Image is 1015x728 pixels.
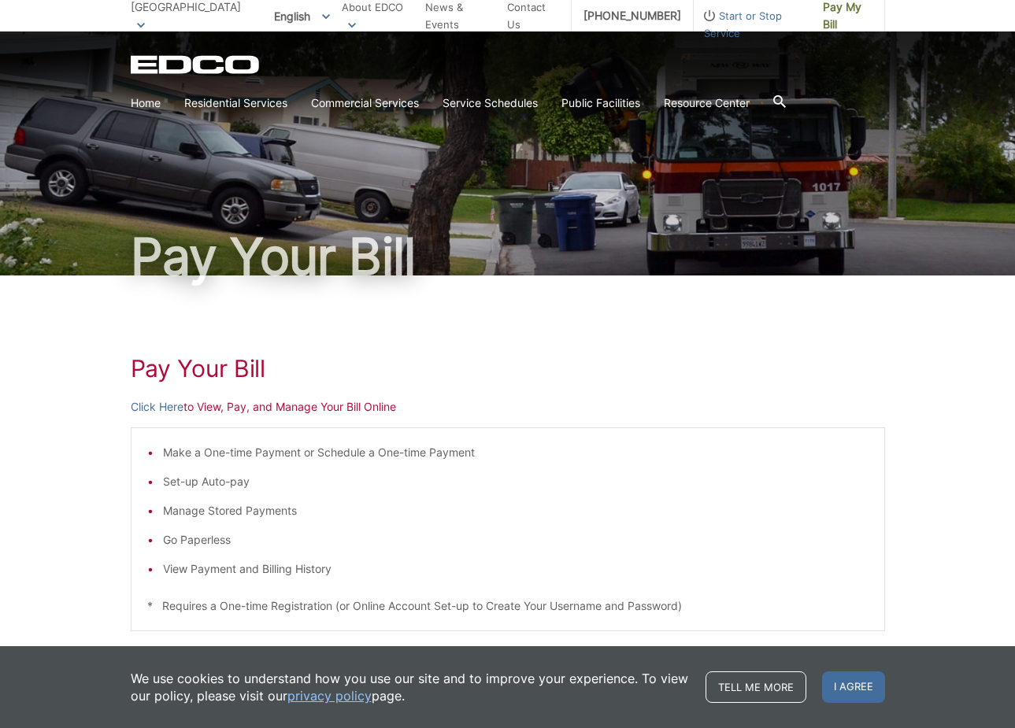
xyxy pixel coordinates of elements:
li: Make a One-time Payment or Schedule a One-time Payment [163,444,869,461]
a: Resource Center [664,94,750,112]
li: Go Paperless [163,531,869,549]
a: Public Facilities [561,94,640,112]
h1: Pay Your Bill [131,231,885,282]
li: View Payment and Billing History [163,560,869,578]
h1: Pay Your Bill [131,354,885,382]
a: Home [131,94,161,112]
li: Manage Stored Payments [163,502,869,519]
a: Click Here [131,398,183,416]
a: Tell me more [706,671,806,703]
p: * Requires a One-time Registration (or Online Account Set-up to Create Your Username and Password) [147,597,869,615]
span: I agree [822,671,885,703]
p: to View, Pay, and Manage Your Bill Online [131,398,885,416]
a: Commercial Services [311,94,419,112]
a: EDCD logo. Return to the homepage. [131,55,261,74]
a: privacy policy [287,687,372,704]
li: Set-up Auto-pay [163,473,869,490]
p: We use cookies to understand how you use our site and to improve your experience. To view our pol... [131,670,690,704]
a: Residential Services [184,94,287,112]
a: Service Schedules [443,94,538,112]
span: English [262,3,342,29]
